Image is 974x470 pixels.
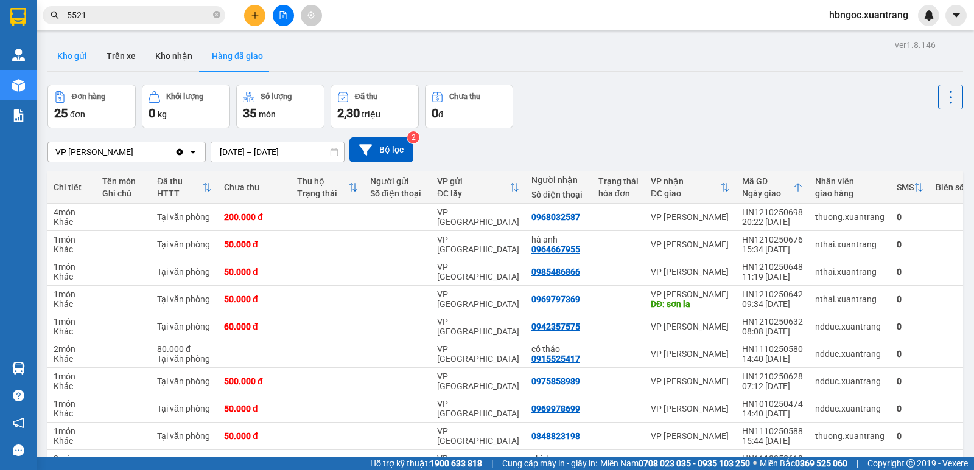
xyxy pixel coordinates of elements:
[815,176,885,186] div: Nhân viên
[224,404,285,413] div: 50.000 đ
[337,106,360,120] span: 2,30
[13,390,24,401] span: question-circle
[449,92,480,101] div: Chưa thu
[54,217,90,227] div: Khác
[491,457,493,470] span: |
[742,317,803,327] div: HN1210250632
[897,349,923,359] div: 0
[279,11,287,19] span: file-add
[742,426,803,436] div: HN1110250588
[760,457,847,470] span: Miền Bắc
[742,372,803,381] div: HN1210250628
[297,188,348,198] div: Trạng thái
[742,235,803,244] div: HN1210250676
[531,175,586,185] div: Người nhận
[54,272,90,282] div: Khác
[224,294,285,304] div: 50.000 đ
[531,404,580,413] div: 0969978699
[531,244,580,254] div: 0964667955
[531,454,586,463] div: chị dung
[742,327,803,336] div: 08:08 [DATE]
[651,431,730,441] div: VP [PERSON_NAME]
[742,217,803,227] div: 20:22 [DATE]
[54,344,90,354] div: 2 món
[244,5,265,26] button: plus
[349,137,413,162] button: Bộ lọc
[742,436,803,446] div: 15:44 [DATE]
[651,289,730,299] div: VP [PERSON_NAME]
[47,85,136,128] button: Đơn hàng25đơn
[370,176,425,186] div: Người gửi
[157,431,212,441] div: Tại văn phòng
[259,109,276,119] span: món
[742,299,803,309] div: 09:34 [DATE]
[70,109,85,119] span: đơn
[742,381,803,391] div: 07:12 [DATE]
[151,171,218,204] th: Toggle SortBy
[202,41,273,71] button: Hàng đã giao
[651,176,720,186] div: VP nhận
[224,182,285,192] div: Chưa thu
[951,10,962,21] span: caret-down
[175,147,184,157] svg: Clear value
[437,426,519,446] div: VP [GEOGRAPHIC_DATA]
[502,457,597,470] span: Cung cấp máy in - giấy in:
[531,235,586,244] div: hà anh
[651,322,730,331] div: VP [PERSON_NAME]
[815,349,885,359] div: ndduc.xuantrang
[224,212,285,222] div: 200.000 đ
[54,235,90,244] div: 1 món
[54,399,90,409] div: 1 món
[12,362,25,375] img: warehouse-icon
[157,212,212,222] div: Tại văn phòng
[815,267,885,277] div: nthai.xuantrang
[224,376,285,386] div: 500.000 đ
[157,176,202,186] div: Đã thu
[67,9,211,22] input: Tìm tên, số ĐT hoặc mã đơn
[157,322,212,331] div: Tại văn phòng
[291,171,364,204] th: Toggle SortBy
[54,436,90,446] div: Khác
[815,212,885,222] div: thuong.xuantrang
[10,8,26,26] img: logo-vxr
[857,457,858,470] span: |
[12,109,25,122] img: solution-icon
[12,49,25,61] img: warehouse-icon
[897,322,923,331] div: 0
[438,109,443,119] span: đ
[531,190,586,199] div: Số điện thoại
[531,354,580,364] div: 0915525417
[795,458,847,468] strong: 0369 525 060
[437,372,519,391] div: VP [GEOGRAPHIC_DATA]
[437,262,519,282] div: VP [GEOGRAPHIC_DATA]
[243,106,256,120] span: 35
[54,317,90,327] div: 1 món
[102,176,145,186] div: Tên món
[213,10,220,21] span: close-circle
[145,41,202,71] button: Kho nhận
[54,454,90,463] div: 2 món
[54,381,90,391] div: Khác
[742,354,803,364] div: 14:40 [DATE]
[651,404,730,413] div: VP [PERSON_NAME]
[895,38,936,52] div: ver 1.8.146
[531,376,580,386] div: 0975858989
[891,171,930,204] th: Toggle SortBy
[645,171,736,204] th: Toggle SortBy
[531,344,586,354] div: cô thảo
[157,354,212,364] div: Tại văn phòng
[437,344,519,364] div: VP [GEOGRAPHIC_DATA]
[815,376,885,386] div: ndduc.xuantrang
[370,457,482,470] span: Hỗ trợ kỹ thuật:
[600,457,750,470] span: Miền Nam
[651,240,730,249] div: VP [PERSON_NAME]
[742,454,803,463] div: HN1110250619
[753,461,757,466] span: ⚪️
[598,188,639,198] div: hóa đơn
[188,147,198,157] svg: open
[531,322,580,331] div: 0942357575
[598,176,639,186] div: Trạng thái
[157,404,212,413] div: Tại văn phòng
[425,85,513,128] button: Chưa thu0đ
[742,399,803,409] div: HN1010250474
